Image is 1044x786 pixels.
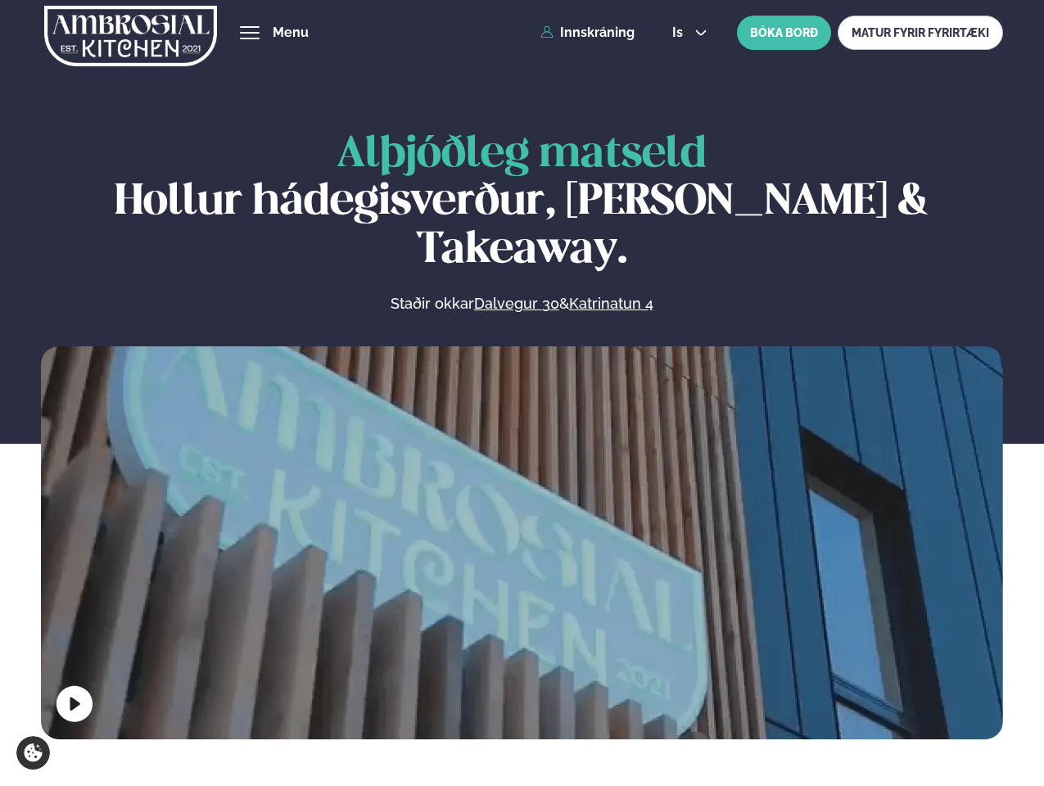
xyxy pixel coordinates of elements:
[337,134,707,175] span: Alþjóðleg matseld
[569,294,653,314] a: Katrinatun 4
[838,16,1003,50] a: MATUR FYRIR FYRIRTÆKI
[474,294,559,314] a: Dalvegur 30
[240,23,260,43] button: hamburger
[659,26,721,39] button: is
[41,131,1003,274] h1: Hollur hádegisverður, [PERSON_NAME] & Takeaway.
[540,25,635,40] a: Innskráning
[16,736,50,770] a: Cookie settings
[44,2,217,70] img: logo
[737,16,831,50] button: BÓKA BORÐ
[212,294,831,314] p: Staðir okkar &
[672,26,688,39] span: is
